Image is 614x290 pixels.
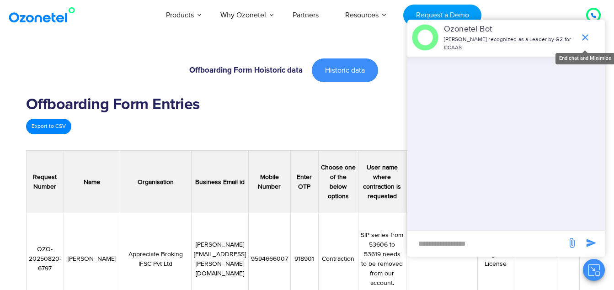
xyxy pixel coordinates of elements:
[312,58,378,82] a: Historic data
[444,36,575,52] p: [PERSON_NAME] recognized as a Leader by G2 for CCAAS
[325,67,365,74] span: Historic data
[403,5,481,26] a: Request a Demo
[290,151,318,213] th: Enter OTP
[64,151,120,213] th: Name
[563,234,581,252] span: send message
[248,151,290,213] th: Mobile Number
[191,151,248,213] th: Business Email id
[358,151,406,213] th: User name where contraction is requested
[31,67,303,74] h6: Offboarding Form Hoistoric data
[26,96,588,114] h2: Offboarding Form Entries
[406,151,477,213] th: User name where deactivation is requested
[318,151,358,213] th: Choose one of the below options
[583,259,605,281] button: Close chat
[444,23,575,36] p: Ozonetel Bot
[120,151,191,213] th: Organisation
[412,24,438,51] img: header
[412,236,562,252] div: new-msg-input
[26,151,64,213] th: Request Number
[26,119,71,134] a: Export to CSV
[576,28,594,47] span: end chat or minimize
[582,234,600,252] span: send message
